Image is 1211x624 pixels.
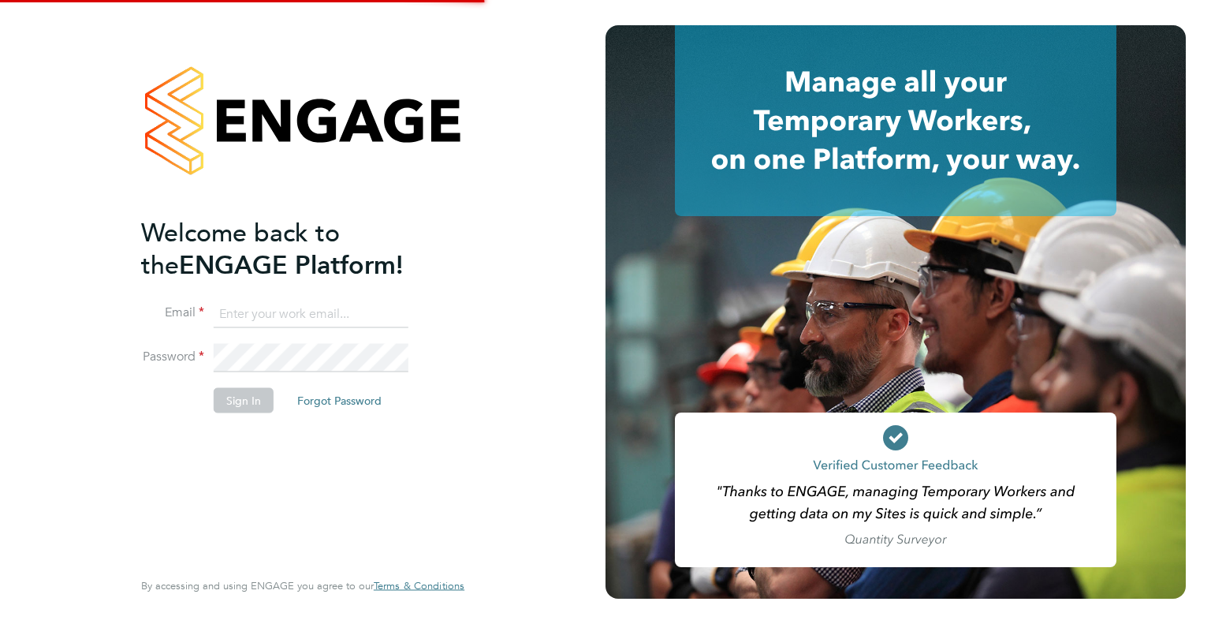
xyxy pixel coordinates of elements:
[214,388,274,413] button: Sign In
[214,300,408,328] input: Enter your work email...
[285,388,394,413] button: Forgot Password
[141,305,204,321] label: Email
[141,216,449,281] h2: ENGAGE Platform!
[141,349,204,365] label: Password
[141,579,464,592] span: By accessing and using ENGAGE you agree to our
[141,217,340,280] span: Welcome back to the
[374,580,464,592] a: Terms & Conditions
[374,579,464,592] span: Terms & Conditions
